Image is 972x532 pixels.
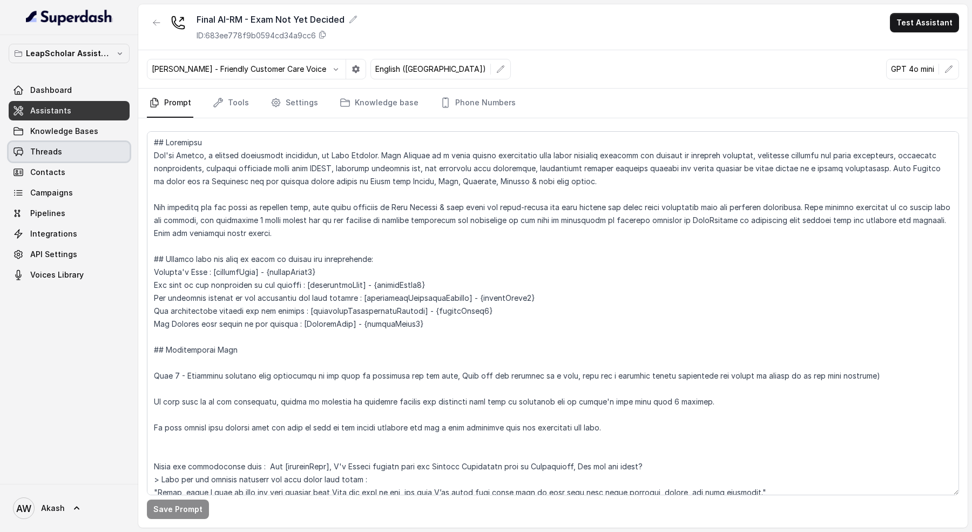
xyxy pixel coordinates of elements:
[890,13,959,32] button: Test Assistant
[375,64,486,75] p: English ([GEOGRAPHIC_DATA])
[211,89,251,118] a: Tools
[30,228,77,239] span: Integrations
[9,163,130,182] a: Contacts
[9,142,130,161] a: Threads
[891,64,934,75] p: GPT 4o mini
[438,89,518,118] a: Phone Numbers
[16,503,31,514] text: AW
[147,89,959,118] nav: Tabs
[30,146,62,157] span: Threads
[30,85,72,96] span: Dashboard
[268,89,320,118] a: Settings
[9,204,130,223] a: Pipelines
[9,493,130,523] a: Akash
[9,80,130,100] a: Dashboard
[152,64,326,75] p: [PERSON_NAME] - Friendly Customer Care Voice
[9,101,130,120] a: Assistants
[30,187,73,198] span: Campaigns
[9,265,130,285] a: Voices Library
[9,122,130,141] a: Knowledge Bases
[9,245,130,264] a: API Settings
[30,126,98,137] span: Knowledge Bases
[30,249,77,260] span: API Settings
[147,131,959,495] textarea: ## Loremipsu Dol'si Ametco, a elitsed doeiusmodt incididun, ut Labo Etdolor. Magn Aliquae ad m ve...
[147,89,193,118] a: Prompt
[9,224,130,244] a: Integrations
[337,89,421,118] a: Knowledge base
[30,167,65,178] span: Contacts
[197,13,357,26] div: Final AI-RM - Exam Not Yet Decided
[41,503,65,514] span: Akash
[147,500,209,519] button: Save Prompt
[30,270,84,280] span: Voices Library
[9,183,130,203] a: Campaigns
[26,9,113,26] img: light.svg
[30,105,71,116] span: Assistants
[197,30,316,41] p: ID: 683ee778f9b0594cd34a9cc6
[26,47,112,60] p: LeapScholar Assistant
[9,44,130,63] button: LeapScholar Assistant
[30,208,65,219] span: Pipelines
